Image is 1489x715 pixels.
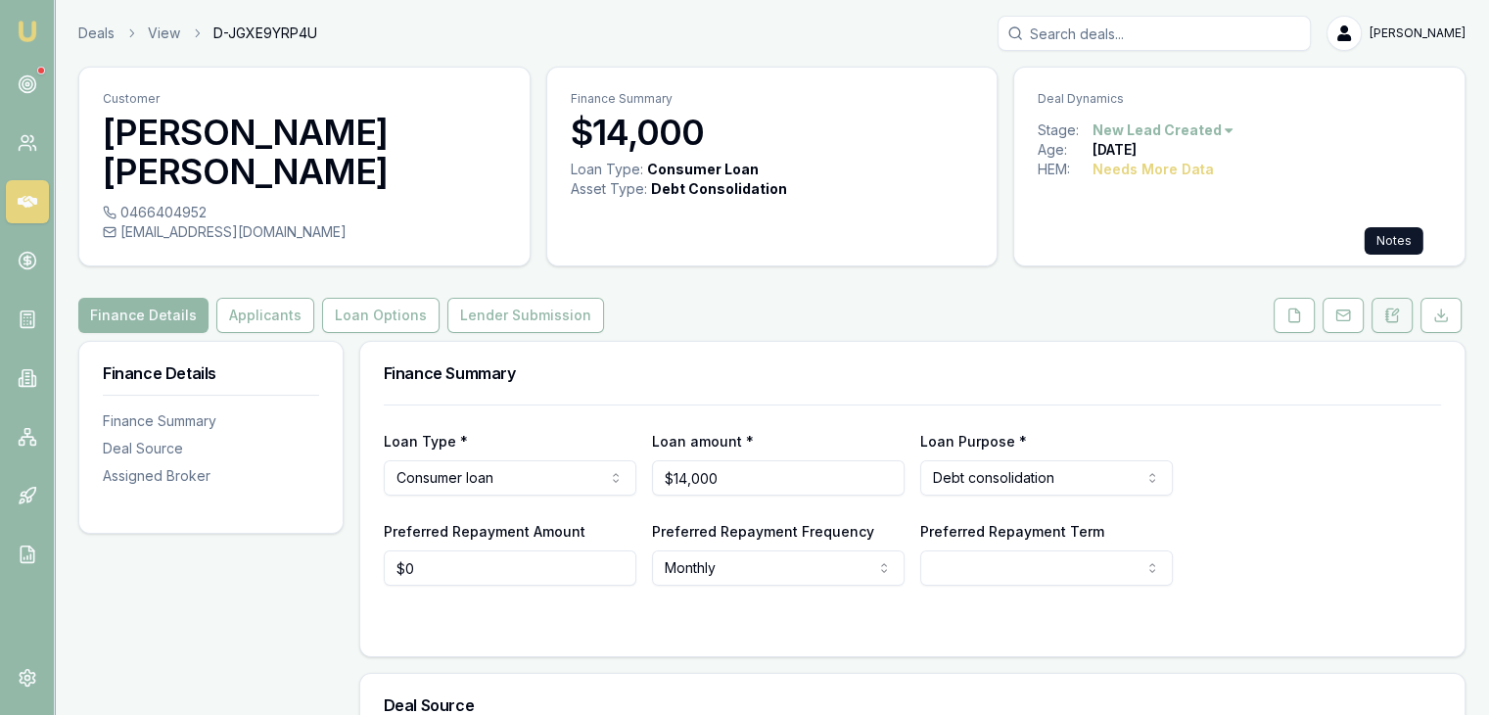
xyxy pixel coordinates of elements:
input: $ [384,550,636,586]
div: Finance Summary [103,411,319,431]
div: Age: [1038,140,1093,160]
label: Preferred Repayment Frequency [652,523,874,540]
div: [DATE] [1093,140,1137,160]
button: Loan Options [322,298,440,333]
label: Preferred Repayment Term [920,523,1104,540]
div: Notes [1365,227,1423,255]
div: HEM: [1038,160,1093,179]
div: Assigned Broker [103,466,319,486]
label: Loan Type * [384,433,468,450]
a: Lender Submission [443,298,608,333]
h3: [PERSON_NAME] [PERSON_NAME] [103,113,506,191]
label: Loan amount * [652,433,754,450]
div: [EMAIL_ADDRESS][DOMAIN_NAME] [103,222,506,242]
h3: $14,000 [571,113,974,152]
span: D-JGXE9YRP4U [213,24,317,43]
button: Lender Submission [447,298,604,333]
div: 0466404952 [103,203,506,222]
div: Stage: [1038,120,1093,140]
p: Customer [103,91,506,107]
div: Asset Type : [571,179,647,199]
h3: Finance Details [103,365,319,381]
div: Consumer Loan [647,160,759,179]
h3: Deal Source [384,697,1441,713]
label: Preferred Repayment Amount [384,523,585,540]
input: $ [652,460,905,496]
img: emu-icon-u.png [16,20,39,43]
div: Deal Source [103,439,319,458]
div: Loan Type: [571,160,643,179]
div: Debt Consolidation [651,179,787,199]
div: Needs More Data [1093,160,1214,179]
nav: breadcrumb [78,24,317,43]
span: [PERSON_NAME] [1370,25,1466,41]
p: Deal Dynamics [1038,91,1441,107]
h3: Finance Summary [384,365,1441,381]
a: Deals [78,24,115,43]
a: Finance Details [78,298,212,333]
input: Search deals [998,16,1311,51]
a: Applicants [212,298,318,333]
p: Finance Summary [571,91,974,107]
label: Loan Purpose * [920,433,1027,450]
a: View [148,24,180,43]
button: New Lead Created [1093,120,1235,140]
button: Applicants [216,298,314,333]
button: Finance Details [78,298,209,333]
a: Loan Options [318,298,443,333]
